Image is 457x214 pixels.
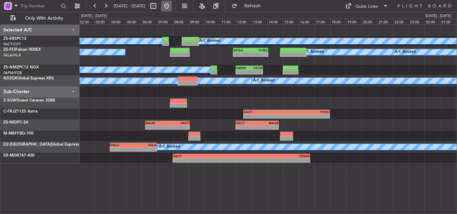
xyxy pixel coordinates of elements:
div: FNLU [110,143,133,147]
div: 09:00 [189,18,204,24]
div: FACT [236,121,257,125]
div: - [133,147,157,151]
div: Quick Links [355,3,378,10]
a: ER-MDR747-400 [3,154,34,158]
div: FACT [167,121,189,125]
div: - [167,125,189,129]
span: ZS-NIO [3,121,17,125]
div: 08:00 [173,18,189,24]
div: 06:00 [142,18,157,24]
div: - [251,52,268,56]
span: Only With Activity [17,16,71,21]
div: 12:00 [236,18,252,24]
span: ZS-ERS [3,37,17,41]
div: 03:00 [94,18,110,24]
div: [DATE] - [DATE] [426,13,451,19]
a: N53GXGlobal Express XRS [3,76,54,80]
button: Refresh [229,1,269,11]
div: 05:00 [126,18,142,24]
span: Refresh [239,4,267,8]
div: A/C Booked [199,36,220,46]
div: [DATE] - [DATE] [81,13,107,19]
div: - [146,125,168,129]
div: - [249,70,262,74]
div: A/C Booked [395,47,416,57]
div: - [242,158,310,162]
a: FACT/CPT [3,42,21,47]
div: 01:00 [440,18,456,24]
div: 02:00 [79,18,94,24]
div: BALM [257,121,278,125]
div: - [110,147,133,151]
div: 21:00 [377,18,393,24]
div: 16:00 [299,18,314,24]
button: Quick Links [342,1,391,11]
span: Z-SGW [3,98,16,102]
div: A/C Booked [253,76,274,86]
div: A/C Booked [303,47,324,57]
div: A/C Booked [159,142,180,152]
a: M-MBFFBD-700 [3,132,33,136]
span: ZS-NMZ [3,65,19,69]
div: FOOL [287,110,329,114]
span: C-FRJZ [3,110,17,114]
span: ER-MDR [3,154,19,158]
span: ZS-FCI [3,48,15,52]
div: - [234,52,251,56]
div: 20:00 [362,18,377,24]
div: FACT [244,110,286,114]
input: Trip Number [20,1,59,11]
div: 11:00 [220,18,236,24]
div: FACT [173,154,242,158]
div: 15:00 [283,18,299,24]
span: [DATE] - [DATE] [114,3,145,9]
a: ZS-FCIFalcon 900EX [3,48,41,52]
div: 23:00 [409,18,425,24]
span: D2-[GEOGRAPHIC_DATA] [3,143,51,147]
a: D2-[GEOGRAPHIC_DATA]Global Express [3,143,79,147]
span: N53GX [3,76,17,80]
div: 22:00 [393,18,409,24]
div: - [287,114,329,118]
div: FALA [133,143,157,147]
div: 18:00 [330,18,346,24]
div: - [236,125,257,129]
div: 14:00 [267,18,283,24]
a: Z-SGWGrand Caravan 208B [3,98,55,102]
div: 00:00 [425,18,440,24]
a: ZS-NIOPC-24 [3,121,28,125]
div: HTDA [234,48,251,52]
div: 04:00 [110,18,126,24]
div: 07:00 [157,18,173,24]
a: ZS-ERSPC12 [3,37,26,41]
a: ZS-NMZPC12 NGX [3,65,39,69]
div: 10:00 [204,18,220,24]
button: Only With Activity [7,13,73,24]
div: FAOR [249,66,262,70]
div: 17:00 [314,18,330,24]
div: - [173,158,242,162]
a: FAPM/PZB [3,70,22,75]
span: M-MBFF [3,132,19,136]
div: 19:00 [346,18,362,24]
div: - [257,125,278,129]
div: - [244,114,286,118]
div: FVRG [251,48,268,52]
div: 13:00 [252,18,267,24]
div: - [236,70,249,74]
a: C-FRJZ1125 Astra [3,110,37,114]
div: OMAA [242,154,310,158]
div: BALM [146,121,168,125]
div: FBMN [236,66,249,70]
a: FALA/HLA [3,53,21,58]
